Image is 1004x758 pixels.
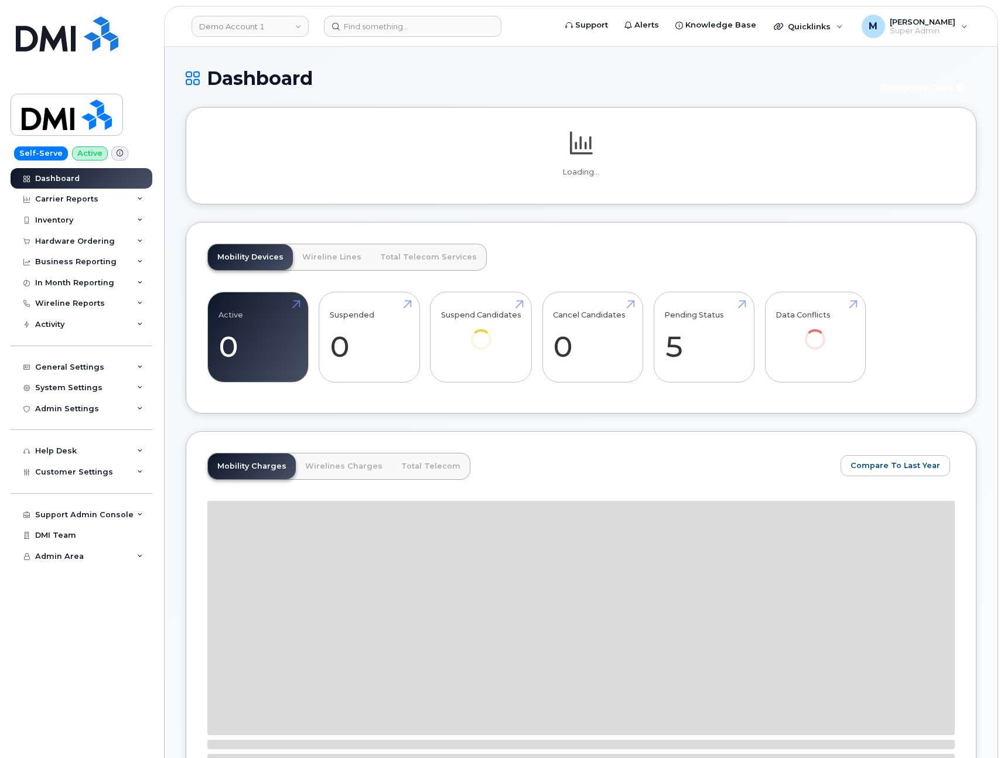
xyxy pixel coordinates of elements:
[664,299,743,376] a: Pending Status 5
[330,299,409,376] a: Suspended 0
[841,455,950,476] button: Compare To Last Year
[218,299,298,376] a: Active 0
[553,299,632,376] a: Cancel Candidates 0
[776,299,855,366] a: Data Conflicts
[392,453,470,479] a: Total Telecom
[186,68,865,88] h1: Dashboard
[208,244,293,270] a: Mobility Devices
[851,460,940,471] span: Compare To Last Year
[296,453,392,479] a: Wirelines Charges
[208,453,296,479] a: Mobility Charges
[207,167,955,177] p: Loading...
[293,244,371,270] a: Wireline Lines
[371,244,486,270] a: Total Telecom Services
[441,299,521,366] a: Suspend Candidates
[871,77,976,98] button: Customer Card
